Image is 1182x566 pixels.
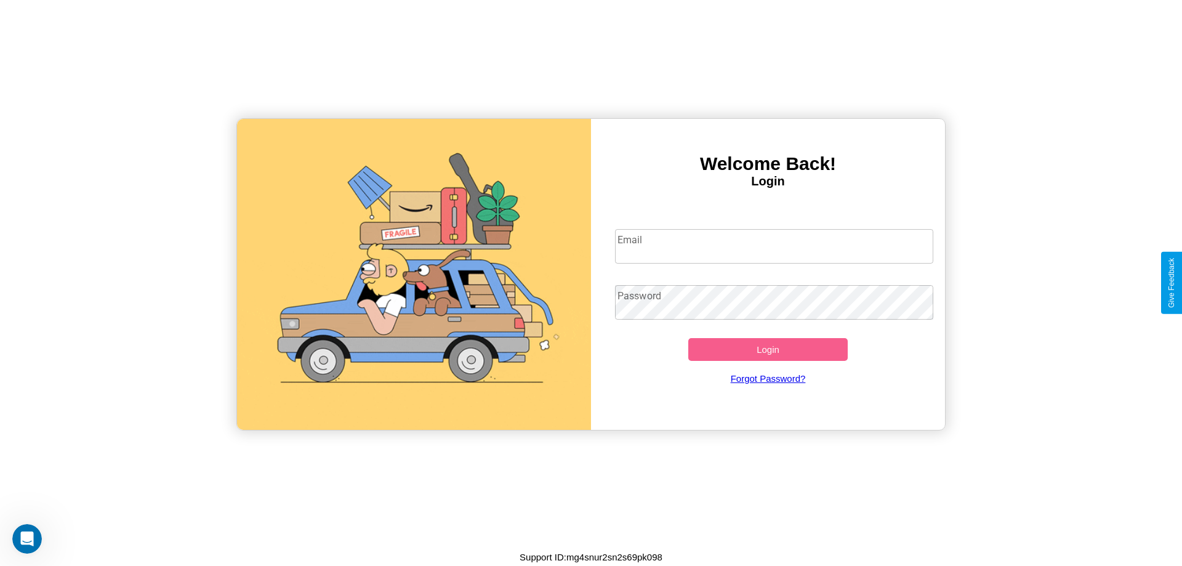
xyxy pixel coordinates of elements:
[1167,258,1176,308] div: Give Feedback
[12,524,42,554] iframe: Intercom live chat
[609,361,928,396] a: Forgot Password?
[237,119,591,430] img: gif
[591,174,945,188] h4: Login
[688,338,848,361] button: Login
[520,549,662,565] p: Support ID: mg4snur2sn2s69pk098
[591,153,945,174] h3: Welcome Back!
